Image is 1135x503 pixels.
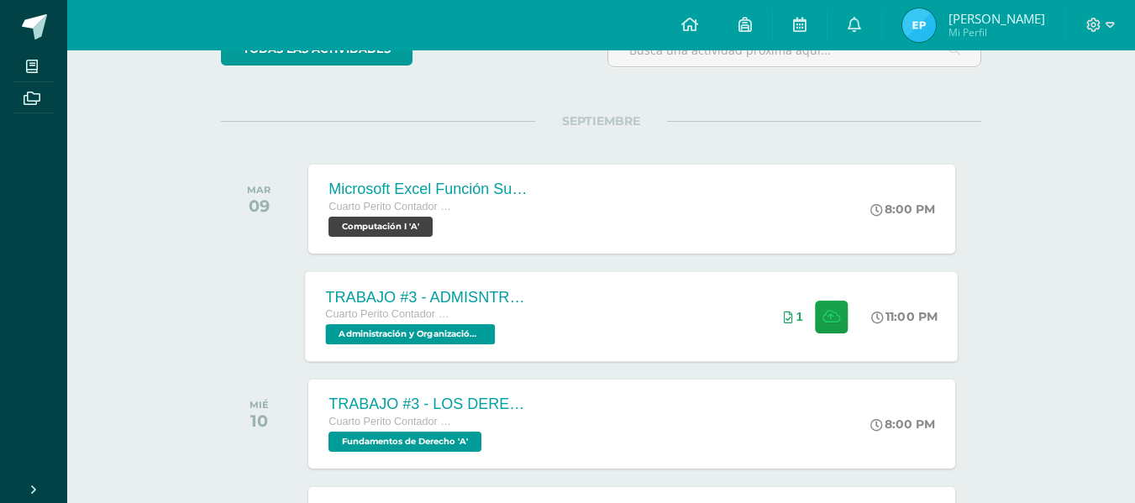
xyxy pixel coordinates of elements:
[948,25,1045,39] span: Mi Perfil
[328,432,481,452] span: Fundamentos de Derecho 'A'
[870,417,935,432] div: 8:00 PM
[247,196,271,216] div: 09
[250,411,269,431] div: 10
[870,202,935,217] div: 8:00 PM
[326,308,454,320] span: Cuarto Perito Contador con Orientación en Computación
[796,310,803,323] span: 1
[247,184,271,196] div: MAR
[328,416,455,427] span: Cuarto Perito Contador con Orientación en Computación
[328,217,433,237] span: Computación I 'A'
[328,181,530,198] div: Microsoft Excel Función Sumar.Si.conjunto
[872,309,938,324] div: 11:00 PM
[784,310,803,323] div: Archivos entregados
[326,324,496,344] span: Administración y Organización de Oficina 'A'
[902,8,936,42] img: 2a0312f77808dc46c4c7b44f0f6b7a41.png
[328,396,530,413] div: TRABAJO #3 - LOS DERECHOS HUMANOS
[535,113,667,128] span: SEPTIEMBRE
[326,288,529,306] div: TRABAJO #3 - ADMISNTRACIÓN PÚBLICA
[328,201,455,212] span: Cuarto Perito Contador con Orientación en Computación
[250,399,269,411] div: MIÉ
[948,10,1045,27] span: [PERSON_NAME]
